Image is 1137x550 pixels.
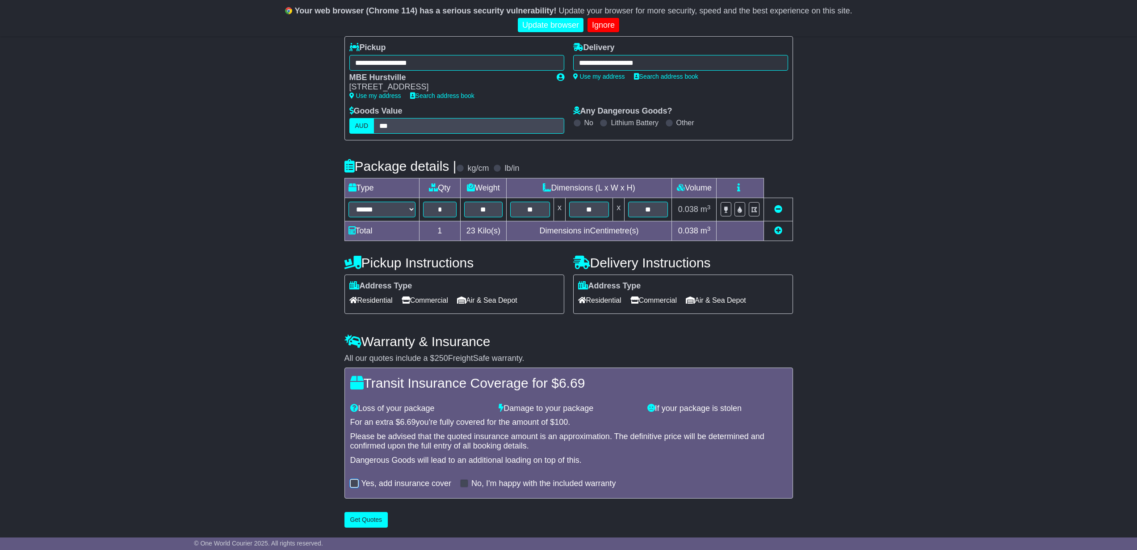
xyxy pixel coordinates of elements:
[344,159,457,173] h4: Package details |
[349,106,403,116] label: Goods Value
[578,281,641,291] label: Address Type
[634,73,698,80] a: Search address book
[419,221,461,241] td: 1
[587,18,619,33] a: Ignore
[349,118,374,134] label: AUD
[349,43,386,53] label: Pickup
[466,226,475,235] span: 23
[554,198,565,221] td: x
[676,118,694,127] label: Other
[410,92,474,99] a: Search address book
[344,512,388,528] button: Get Quotes
[350,376,787,390] h4: Transit Insurance Coverage for $
[419,178,461,198] td: Qty
[701,205,711,214] span: m
[518,18,583,33] a: Update browser
[573,106,672,116] label: Any Dangerous Goods?
[349,281,412,291] label: Address Type
[471,479,616,489] label: No, I'm happy with the included warranty
[350,418,787,427] div: For an extra $ you're fully covered for the amount of $ .
[707,204,711,211] sup: 3
[457,293,517,307] span: Air & Sea Depot
[400,418,416,427] span: 6.69
[361,479,451,489] label: Yes, add insurance cover
[194,540,323,547] span: © One World Courier 2025. All rights reserved.
[467,164,489,173] label: kg/cm
[578,293,621,307] span: Residential
[613,198,625,221] td: x
[349,73,548,83] div: MBE Hurstville
[643,404,792,414] div: If your package is stolen
[350,432,787,451] div: Please be advised that the quoted insurance amount is an approximation. The definitive price will...
[686,293,746,307] span: Air & Sea Depot
[630,293,677,307] span: Commercial
[678,205,698,214] span: 0.038
[678,226,698,235] span: 0.038
[349,92,401,99] a: Use my address
[774,205,782,214] a: Remove this item
[344,354,793,364] div: All our quotes include a $ FreightSafe warranty.
[506,178,672,198] td: Dimensions (L x W x H)
[461,221,507,241] td: Kilo(s)
[349,82,548,92] div: [STREET_ADDRESS]
[349,293,393,307] span: Residential
[504,164,519,173] label: lb/in
[461,178,507,198] td: Weight
[701,226,711,235] span: m
[506,221,672,241] td: Dimensions in Centimetre(s)
[584,118,593,127] label: No
[295,6,557,15] b: Your web browser (Chrome 114) has a serious security vulnerability!
[346,404,495,414] div: Loss of your package
[494,404,643,414] div: Damage to your package
[707,225,711,232] sup: 3
[559,376,585,390] span: 6.69
[774,226,782,235] a: Add new item
[435,354,448,363] span: 250
[573,255,793,270] h4: Delivery Instructions
[672,178,717,198] td: Volume
[558,6,852,15] span: Update your browser for more security, speed and the best experience on this site.
[573,43,615,53] label: Delivery
[344,255,564,270] h4: Pickup Instructions
[344,221,419,241] td: Total
[402,293,448,307] span: Commercial
[344,334,793,349] h4: Warranty & Insurance
[344,178,419,198] td: Type
[611,118,659,127] label: Lithium Battery
[350,456,787,465] div: Dangerous Goods will lead to an additional loading on top of this.
[554,418,568,427] span: 100
[573,73,625,80] a: Use my address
